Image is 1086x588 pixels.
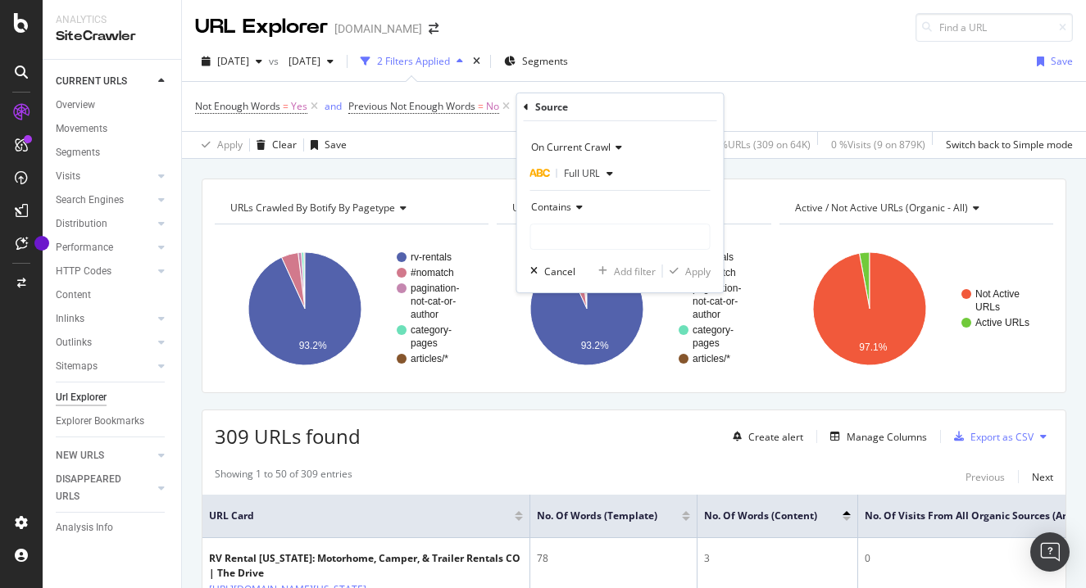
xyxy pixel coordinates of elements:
a: Content [56,287,170,304]
text: 97.1% [859,341,887,353]
button: Manage Columns [824,427,927,446]
div: Clear [272,138,297,152]
button: 2 Filters Applied [354,48,470,75]
button: Clear [250,132,297,158]
button: Cancel [524,263,575,279]
span: Not Enough Words [195,99,280,113]
div: Content [56,287,91,304]
span: 2025 Aug. 16th [282,54,320,68]
a: Search Engines [56,192,153,209]
button: Apply [195,132,243,158]
div: times [470,53,484,70]
div: Apply [217,138,243,152]
span: 2025 Aug. 30th [217,54,249,68]
button: Export as CSV [947,423,1034,450]
div: Export as CSV [970,430,1034,444]
button: Apply [663,263,711,279]
svg: A chart. [215,237,488,380]
text: author [411,309,438,320]
span: On Current Crawl [531,140,611,154]
a: Sitemaps [56,358,153,375]
a: CURRENT URLS [56,73,153,90]
text: #nomatch [411,267,454,278]
a: Outlinks [56,334,153,351]
a: Url Explorer [56,389,170,406]
span: Previous Not Enough Words [348,99,475,113]
span: Segments [522,54,568,68]
div: SiteCrawler [56,27,168,46]
a: Overview [56,97,170,114]
button: Full URL [530,161,620,187]
span: No. of Words (Template) [537,509,657,523]
button: Save [1030,48,1073,75]
div: Next [1032,470,1053,484]
div: Source [535,100,568,114]
div: Apply [685,265,711,278]
text: Not Active [975,288,1020,300]
a: Explorer Bookmarks [56,413,170,430]
div: Performance [56,239,113,256]
div: Switch back to Simple mode [946,138,1073,152]
input: Find a URL [916,13,1073,42]
div: Search Engines [56,192,124,209]
a: Analysis Info [56,519,170,536]
div: Segments [56,144,100,161]
div: Explorer Bookmarks [56,413,144,430]
button: [DATE] [195,48,269,75]
text: pages [411,337,438,349]
text: Active URLs [975,317,1029,328]
button: Add filter [592,263,656,279]
a: HTTP Codes [56,263,153,280]
div: Showing 1 to 50 of 309 entries [215,467,352,486]
div: Add filter [614,265,656,278]
span: vs [269,54,282,68]
div: arrow-right-arrow-left [429,23,438,34]
text: pagination- [411,283,459,294]
button: Previous [966,467,1005,486]
div: Outlinks [56,334,92,351]
button: Save [304,132,347,158]
button: Segments [498,48,575,75]
a: Distribution [56,215,153,233]
a: DISAPPEARED URLS [56,471,153,505]
span: URLs Crawled By Botify By mwp_dashboard [512,201,710,215]
div: [DOMAIN_NAME] [334,20,422,37]
text: category- [693,324,734,336]
div: and [325,99,342,113]
a: Inlinks [56,310,153,328]
h4: URLs Crawled By Botify By pagetype [227,195,474,221]
text: articles/* [693,353,730,364]
text: URLs [975,301,1000,313]
div: Previous [966,470,1005,484]
div: Inlinks [56,310,84,328]
span: Yes [291,95,307,118]
div: URL Explorer [195,13,328,41]
button: Add Filter [513,97,579,116]
div: HTTP Codes [56,263,111,280]
span: Full URL [564,166,600,180]
div: Visits [56,168,80,185]
div: Overview [56,97,95,114]
span: = [478,99,484,113]
span: No [486,95,499,118]
svg: A chart. [497,237,770,380]
h4: URLs Crawled By Botify By mwp_dashboard [509,195,756,221]
text: author [693,309,720,320]
div: A chart. [779,237,1053,380]
text: pagination- [693,283,741,294]
div: Analytics [56,13,168,27]
div: Manage Columns [847,430,927,444]
h4: Active / Not Active URLs [792,195,1038,221]
text: rv-rentals [411,251,452,263]
div: Analysis Info [56,519,113,536]
div: Distribution [56,215,107,233]
div: RV Rental [US_STATE]: Motorhome, Camper, & Trailer Rentals CO | The Drive [209,551,523,581]
div: DISAPPEARED URLS [56,471,139,505]
button: Next [1032,467,1053,486]
button: and [325,98,342,114]
div: 3 [704,551,851,566]
a: Visits [56,168,153,185]
div: Tooltip anchor [34,236,49,251]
